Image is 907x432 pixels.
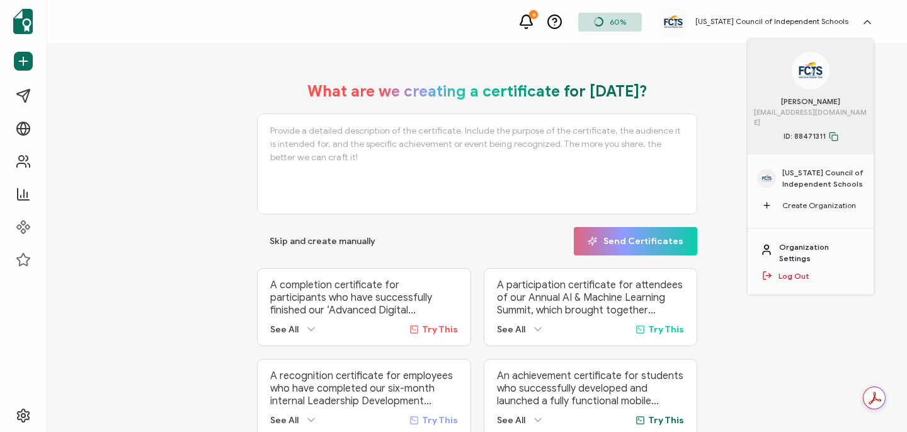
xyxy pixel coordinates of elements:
[270,415,299,426] span: See All
[648,324,684,335] span: Try This
[574,227,697,255] button: Send Certificates
[782,200,856,211] span: Create Organization
[270,370,458,407] p: A recognition certificate for employees who have completed our six-month internal Leadership Deve...
[529,10,538,19] div: 6
[497,279,685,317] p: A participation certificate for attendees of our Annual AI & Machine Learning Summit, which broug...
[497,415,525,426] span: See All
[782,167,864,190] span: [US_STATE] Council of Independent Schools
[664,15,683,28] img: 9dd8638e-47b6-41b2-b234-c3316d17f3ca.jpg
[754,107,867,128] span: [EMAIL_ADDRESS][DOMAIN_NAME]
[270,279,458,317] p: A completion certificate for participants who have successfully finished our ‘Advanced Digital Ma...
[270,324,299,335] span: See All
[307,82,647,101] h1: What are we creating a certificate for [DATE]?
[13,9,33,34] img: sertifier-logomark-colored.svg
[762,175,772,182] img: 9dd8638e-47b6-41b2-b234-c3316d17f3ca.jpg
[799,62,823,79] img: 9dd8638e-47b6-41b2-b234-c3316d17f3ca.jpg
[779,271,809,282] a: Log Out
[422,324,458,335] span: Try This
[270,237,375,246] span: Skip and create manually
[695,17,848,26] h5: [US_STATE] Council of Independent Schools
[691,289,907,432] iframe: Chat Widget
[784,131,838,142] span: ID: 88471311
[588,236,683,246] span: Send Certificates
[257,227,388,255] button: Skip and create manually
[779,242,861,264] a: Organization Settings
[781,96,840,107] span: [PERSON_NAME]
[497,370,685,407] p: An achievement certificate for students who successfully developed and launched a fully functiona...
[422,415,458,426] span: Try This
[497,324,525,335] span: See All
[610,17,626,26] span: 60%
[648,415,684,426] span: Try This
